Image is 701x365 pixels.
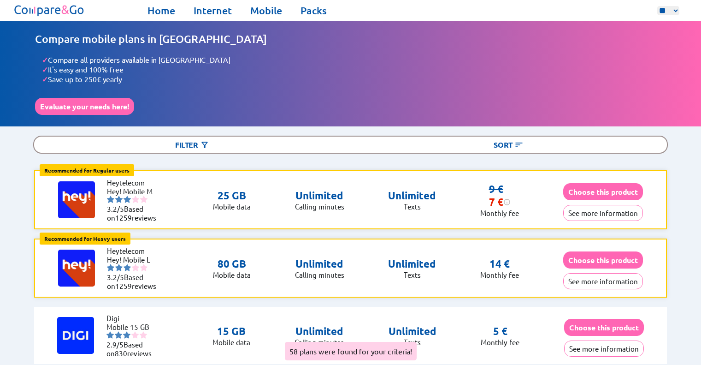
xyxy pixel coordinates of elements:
[480,209,519,217] p: Monthly fee
[563,209,643,217] a: See more information
[115,281,132,290] span: 1259
[58,250,95,287] img: Logo of Heytelecom
[107,196,114,203] img: starnr1
[107,273,162,290] li: Based on reviews
[42,74,666,84] li: Save up to 250€ yearly
[563,273,643,289] button: See more information
[140,264,147,271] img: starnr5
[489,196,511,209] div: 7 €
[131,331,139,339] img: starnr4
[107,255,162,264] li: Hey! Mobile L
[35,32,666,46] h1: Compare mobile plans in [GEOGRAPHIC_DATA]
[212,325,250,338] p: 15 GB
[107,246,162,255] li: Heytelecom
[140,196,147,203] img: starnr5
[123,331,130,339] img: starnr3
[140,331,147,339] img: starnr5
[489,257,510,270] p: 14 €
[503,198,511,206] img: information
[106,331,114,339] img: starnr1
[388,257,436,270] p: Unlimited
[563,277,643,286] a: See more information
[107,204,124,213] span: 3.2/5
[213,189,251,202] p: 25 GB
[563,256,643,264] a: Choose this product
[480,270,519,279] p: Monthly fee
[564,319,644,336] button: Choose this product
[58,181,95,218] img: Logo of Heytelecom
[44,235,126,242] b: Recommended for Heavy users
[107,264,114,271] img: starnr1
[481,338,519,347] p: Monthly fee
[213,257,251,270] p: 80 GB
[106,340,124,349] span: 2.9/5
[115,213,132,222] span: 1259
[57,317,94,354] img: Logo of Digi
[389,338,436,347] p: Texts
[115,196,123,203] img: starnr2
[132,196,139,203] img: starnr4
[295,189,344,202] p: Unlimited
[42,74,48,84] span: ✓
[42,65,666,74] li: It's easy and 100% free
[295,338,344,347] p: Calling minutes
[563,183,643,200] button: Choose this product
[295,257,344,270] p: Unlimited
[42,55,666,65] li: Compare all providers available in [GEOGRAPHIC_DATA]
[34,137,350,153] div: Filter
[107,204,162,222] li: Based on reviews
[388,270,436,279] p: Texts
[388,202,436,211] p: Texts
[489,183,503,195] s: 9 €
[107,273,124,281] span: 3.2/5
[107,178,162,187] li: Heytelecom
[115,331,122,339] img: starnr2
[564,341,644,357] button: See more information
[514,140,524,150] img: Button open the sorting menu
[115,264,123,271] img: starnr2
[564,323,644,332] a: Choose this product
[563,251,643,269] button: Choose this product
[388,189,436,202] p: Unlimited
[493,325,507,338] p: 5 €
[124,196,131,203] img: starnr3
[42,65,48,74] span: ✓
[147,4,175,17] a: Home
[194,4,232,17] a: Internet
[351,137,667,153] div: Sort
[132,264,139,271] img: starnr4
[212,338,250,347] p: Mobile data
[42,55,48,65] span: ✓
[106,314,162,323] li: Digi
[295,270,344,279] p: Calling minutes
[563,187,643,196] a: Choose this product
[389,325,436,338] p: Unlimited
[115,349,127,358] span: 830
[295,202,344,211] p: Calling minutes
[563,205,643,221] button: See more information
[35,98,134,115] button: Evaluate your needs here!
[106,340,162,358] li: Based on reviews
[213,202,251,211] p: Mobile data
[200,140,209,150] img: Button open the filtering menu
[285,342,417,360] div: 58 plans were found for your criteria!
[124,264,131,271] img: starnr3
[107,187,162,196] li: Hey! Mobile M
[213,270,251,279] p: Mobile data
[295,325,344,338] p: Unlimited
[12,2,87,18] img: Logo of Compare&Go
[106,323,162,331] li: Mobile 15 GB
[564,344,644,353] a: See more information
[44,167,130,174] b: Recommended for Regular users
[300,4,327,17] a: Packs
[250,4,282,17] a: Mobile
